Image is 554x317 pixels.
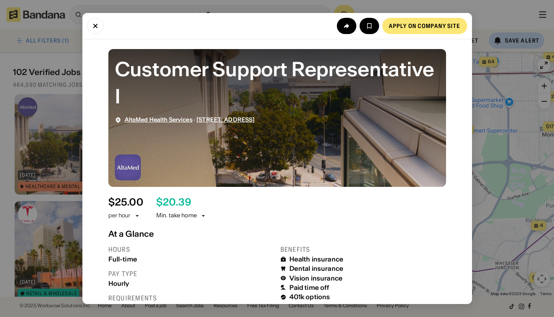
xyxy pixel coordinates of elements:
[289,265,344,272] div: Dental insurance
[289,284,330,291] div: Paid time off
[108,270,274,278] div: Pay type
[108,212,131,220] div: per hour
[125,116,192,123] span: AltaMed Health Services
[115,56,440,110] div: Customer Support Representative I
[289,255,344,263] div: Health insurance
[280,245,446,254] div: Benefits
[196,116,254,123] span: [STREET_ADDRESS]
[289,293,330,301] div: 401k options
[125,116,255,123] div: ·
[108,294,274,302] div: Requirements
[389,23,461,29] div: Apply on company site
[108,245,274,254] div: Hours
[108,197,143,208] div: $ 25.00
[108,255,274,263] div: Full-time
[289,274,343,282] div: Vision insurance
[156,212,207,220] div: Min. take home
[108,280,274,287] div: Hourly
[115,154,141,180] img: AltaMed Health Services logo
[156,197,191,208] div: $ 20.39
[87,18,103,34] button: Close
[108,229,446,239] div: At a Glance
